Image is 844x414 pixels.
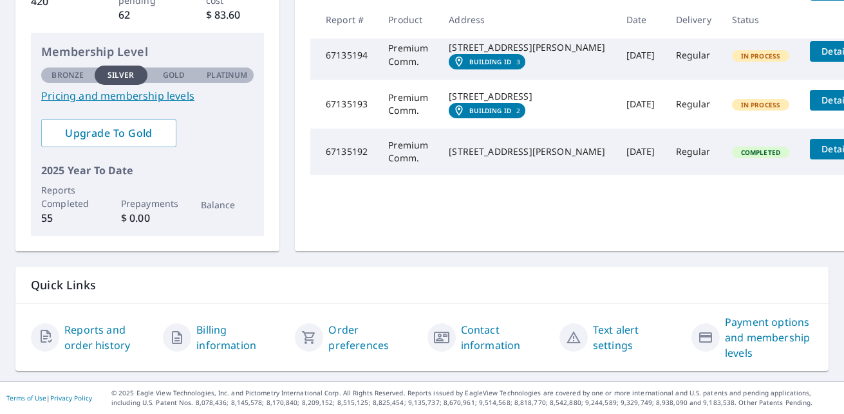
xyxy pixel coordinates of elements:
[593,322,681,353] a: Text alert settings
[469,58,511,66] em: Building ID
[50,393,92,402] a: Privacy Policy
[41,210,95,226] p: 55
[733,100,789,109] span: In Process
[6,393,46,402] a: Terms of Use
[163,69,185,81] p: Gold
[41,119,176,147] a: Upgrade To Gold
[616,31,666,80] td: [DATE]
[449,90,605,103] div: [STREET_ADDRESS]
[733,148,788,157] span: Completed
[449,54,525,69] a: Building ID3
[666,129,722,175] td: Regular
[733,51,789,60] span: In Process
[111,388,838,408] p: © 2025 Eagle View Technologies, Inc. and Pictometry International Corp. All Rights Reserved. Repo...
[41,88,254,104] a: Pricing and membership levels
[41,183,95,210] p: Reports Completed
[121,197,174,210] p: Prepayments
[64,322,153,353] a: Reports and order history
[328,322,417,353] a: Order preferences
[449,145,605,158] div: [STREET_ADDRESS][PERSON_NAME]
[449,103,525,118] a: Building ID2
[310,31,378,80] td: 67135194
[378,80,438,129] td: Premium Comm.
[52,126,166,140] span: Upgrade To Gold
[121,210,174,226] p: $ 0.00
[616,129,666,175] td: [DATE]
[666,80,722,129] td: Regular
[378,129,438,175] td: Premium Comm.
[310,80,378,129] td: 67135193
[52,69,84,81] p: Bronze
[41,43,254,60] p: Membership Level
[449,41,605,54] div: [STREET_ADDRESS][PERSON_NAME]
[378,31,438,80] td: Premium Comm.
[41,163,254,178] p: 2025 Year To Date
[118,7,177,22] p: 62
[310,129,378,175] td: 67135192
[108,69,135,81] p: Silver
[196,322,285,353] a: Billing information
[469,107,511,114] em: Building ID
[6,394,92,402] p: |
[201,198,254,212] p: Balance
[461,322,549,353] a: Contact information
[206,7,265,22] p: $ 83.60
[207,69,247,81] p: Platinum
[31,277,813,293] p: Quick Links
[616,80,666,129] td: [DATE]
[666,31,722,80] td: Regular
[725,314,813,361] a: Payment options and membership levels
